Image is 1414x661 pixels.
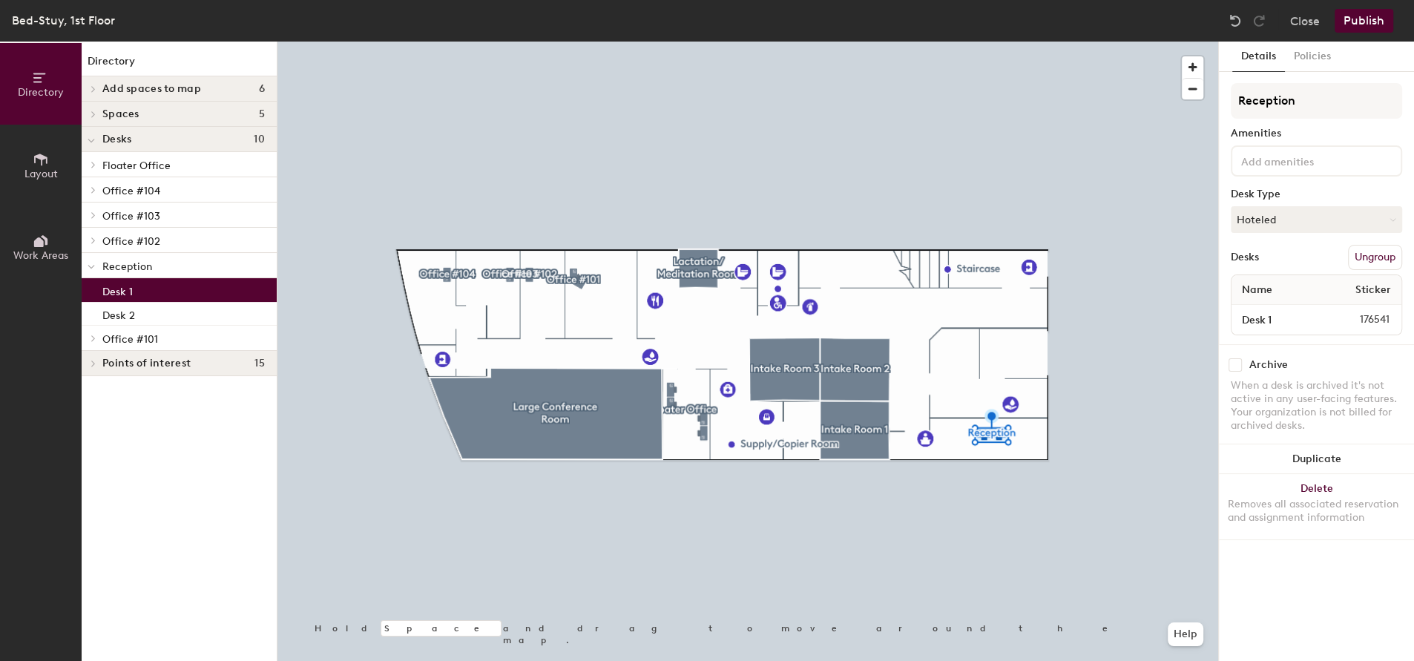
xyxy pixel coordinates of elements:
span: Spaces [102,108,139,120]
span: Points of interest [102,358,191,369]
div: Removes all associated reservation and assignment information [1228,498,1405,524]
button: Duplicate [1219,444,1414,474]
img: Undo [1228,13,1243,28]
button: Policies [1285,42,1340,72]
div: Bed-Stuy, 1st Floor [12,11,115,30]
button: Close [1290,9,1320,33]
span: 5 [259,108,265,120]
span: Floater Office [102,160,171,172]
input: Add amenities [1238,151,1372,169]
span: Reception [102,260,152,273]
span: Add spaces to map [102,83,201,95]
div: Amenities [1231,128,1402,139]
span: Name [1234,277,1280,303]
span: 176541 [1324,312,1398,328]
span: 10 [254,134,265,145]
span: Office #103 [102,210,160,223]
button: DeleteRemoves all associated reservation and assignment information [1219,474,1414,539]
div: Desks [1231,251,1259,263]
span: Office #104 [102,185,160,197]
div: Archive [1249,359,1288,371]
button: Ungroup [1348,245,1402,270]
span: Desks [102,134,131,145]
button: Help [1168,622,1203,646]
span: Sticker [1348,277,1398,303]
p: Desk 1 [102,281,133,298]
span: 6 [259,83,265,95]
h1: Directory [82,53,277,76]
input: Unnamed desk [1234,309,1324,330]
span: Directory [18,86,64,99]
div: Desk Type [1231,188,1402,200]
span: Office #101 [102,333,158,346]
span: 15 [254,358,265,369]
button: Details [1232,42,1285,72]
button: Hoteled [1231,206,1402,233]
div: When a desk is archived it's not active in any user-facing features. Your organization is not bil... [1231,379,1402,433]
button: Publish [1335,9,1393,33]
span: Layout [24,168,58,180]
p: Desk 2 [102,305,135,322]
span: Work Areas [13,249,68,262]
span: Office #102 [102,235,160,248]
img: Redo [1252,13,1266,28]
